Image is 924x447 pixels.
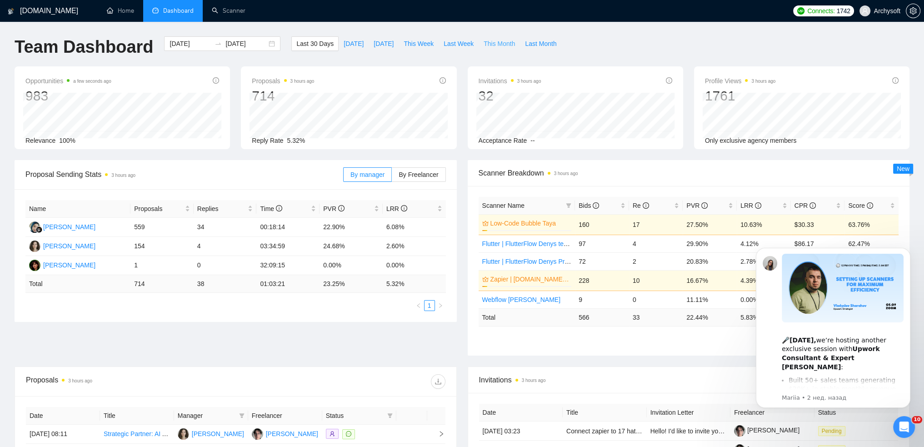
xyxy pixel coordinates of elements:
span: swap-right [215,40,222,47]
span: Connects: [807,6,834,16]
span: LRR [386,205,407,212]
td: 62.47% [844,235,899,252]
span: right [431,431,445,437]
span: to [215,40,222,47]
span: Time [260,205,282,212]
span: Proposals [134,204,183,214]
span: Invitations [479,75,541,86]
td: $86.17 [791,235,845,252]
div: [PERSON_NAME] [43,241,95,251]
span: filter [387,413,393,418]
td: 33 [629,308,683,326]
a: Webflow [PERSON_NAME] [482,296,560,303]
span: This Week [404,39,434,49]
td: 4 [194,237,257,256]
li: 1 [424,300,435,311]
img: NA [29,221,40,233]
img: c1v-k4X7GFmevqHfK5tak7MlxtSbPKOl5OVbRf_VwZ8pGGqGO9DRwrYjEkkcHab-B3 [734,425,745,437]
time: 3 hours ago [68,378,92,383]
img: VS [252,428,263,440]
a: AS[PERSON_NAME] [29,242,95,249]
span: By manager [350,171,385,178]
time: a few seconds ago [73,79,111,84]
span: info-circle [401,205,407,211]
div: [PERSON_NAME] [192,429,244,439]
td: 2.78% [737,252,791,270]
span: 100% [59,137,75,144]
td: 2.60% [383,237,446,256]
h1: Team Dashboard [15,36,153,58]
span: Opportunities [25,75,111,86]
td: 5.32 % [383,275,446,293]
td: 03:34:59 [256,237,320,256]
span: Replies [197,204,246,214]
span: info-circle [867,202,873,209]
a: Connect zapier to 17 hats to allow automated text message [566,427,734,435]
span: 1742 [837,6,850,16]
span: crown [482,276,489,282]
button: right [435,300,446,311]
td: 0.00% [320,256,383,275]
td: 0 [629,291,683,308]
button: [DATE] [339,36,369,51]
time: 3 hours ago [111,173,135,178]
span: info-circle [809,202,816,209]
span: info-circle [643,202,649,209]
span: 5.32% [287,137,305,144]
td: 5.83 % [737,308,791,326]
td: 01:03:21 [256,275,320,293]
a: VS[PERSON_NAME] [252,430,318,437]
img: M [29,260,40,271]
span: Re [633,202,649,209]
iframe: Intercom live chat [893,416,915,438]
time: 3 hours ago [522,378,546,383]
span: Acceptance Rate [479,137,527,144]
time: 3 hours ago [290,79,315,84]
button: download [431,374,445,389]
button: setting [906,4,920,18]
span: PVR [323,205,345,212]
span: filter [566,203,571,208]
td: 0 [194,256,257,275]
span: crown [482,220,489,226]
a: searchScanner [212,7,245,15]
div: [PERSON_NAME] [43,222,95,232]
span: info-circle [213,77,219,84]
td: 16.67% [683,270,737,291]
span: info-circle [892,77,899,84]
span: New [897,165,909,172]
button: This Month [479,36,520,51]
td: 4.12% [737,235,791,252]
td: 559 [130,218,194,237]
span: Only exclusive agency members [705,137,797,144]
span: filter [564,199,573,212]
td: [DATE] 08:11 [26,425,100,444]
td: [DATE] 03:23 [479,422,563,441]
td: 10.63% [737,214,791,235]
span: PVR [686,202,708,209]
span: info-circle [593,202,599,209]
a: setting [906,7,920,15]
td: 23.25 % [320,275,383,293]
td: 4.39% [737,270,791,291]
span: Relevance [25,137,55,144]
span: Scanner Name [482,202,524,209]
span: Last 30 Days [296,39,334,49]
img: gigradar-bm.png [36,226,42,233]
time: 3 hours ago [517,79,541,84]
td: 2 [629,252,683,270]
span: Dashboard [163,7,194,15]
span: info-circle [701,202,708,209]
span: Invitations [479,374,899,386]
a: homeHome [107,7,134,15]
a: Flutter | FlutterFlow Denys template (M,W,F,S) [482,240,613,247]
span: dashboard [152,7,159,14]
time: 3 hours ago [554,171,578,176]
th: Title [100,407,174,425]
th: Date [479,404,563,422]
th: Manager [174,407,248,425]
